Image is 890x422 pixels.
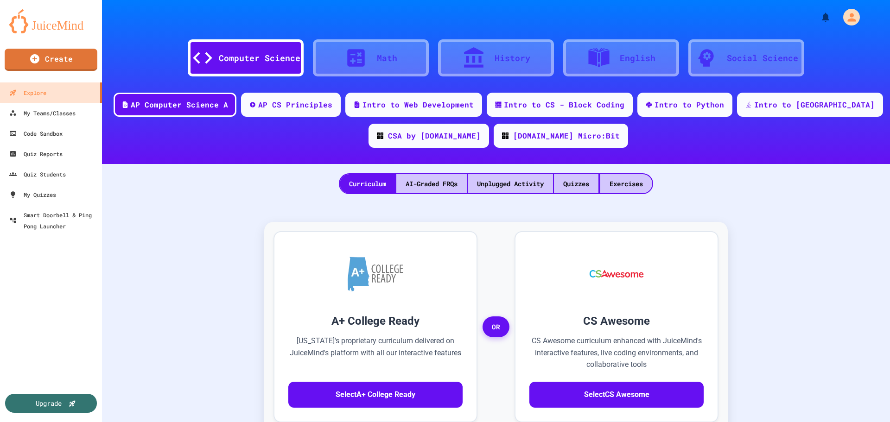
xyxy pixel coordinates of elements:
span: OR [483,316,509,338]
div: Computer Science [219,52,300,64]
div: [DOMAIN_NAME] Micro:Bit [513,130,620,141]
img: CODE_logo_RGB.png [502,132,509,139]
div: Social Science [727,52,798,64]
div: CSA by [DOMAIN_NAME] [388,130,481,141]
div: AP CS Principles [258,99,332,110]
button: SelectA+ College Ready [288,382,463,408]
img: CODE_logo_RGB.png [377,132,383,139]
div: My Teams/Classes [9,107,76,119]
a: Create [5,49,97,71]
h3: A+ College Ready [288,313,463,329]
div: Intro to Web Development [362,99,474,110]
div: Intro to [GEOGRAPHIC_DATA] [754,99,875,110]
button: SelectCS Awesome [529,382,704,408]
iframe: chat widget [851,385,881,413]
div: Curriculum [340,174,395,193]
div: Exercises [600,174,652,193]
div: Math [377,52,397,64]
div: Quizzes [554,174,598,193]
h3: CS Awesome [529,313,704,329]
div: History [495,52,530,64]
div: Quiz Students [9,169,66,180]
p: [US_STATE]'s proprietary curriculum delivered on JuiceMind's platform with all our interactive fe... [288,335,463,371]
img: logo-orange.svg [9,9,93,33]
div: Quiz Reports [9,148,63,159]
div: Smart Doorbell & Ping Pong Launcher [9,209,98,232]
img: CS Awesome [580,246,653,302]
div: My Account [833,6,862,28]
div: My Notifications [803,9,833,25]
img: A+ College Ready [348,257,403,291]
div: Intro to Python [655,99,724,110]
div: Intro to CS - Block Coding [504,99,624,110]
div: Upgrade [36,398,62,408]
div: Code Sandbox [9,128,63,139]
div: Explore [9,87,46,98]
div: English [620,52,655,64]
iframe: chat widget [813,345,881,384]
div: AP Computer Science A [131,99,228,110]
div: My Quizzes [9,189,56,200]
div: Unplugged Activity [468,174,553,193]
p: CS Awesome curriculum enhanced with JuiceMind's interactive features, live coding environments, a... [529,335,704,371]
div: AI-Graded FRQs [396,174,467,193]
